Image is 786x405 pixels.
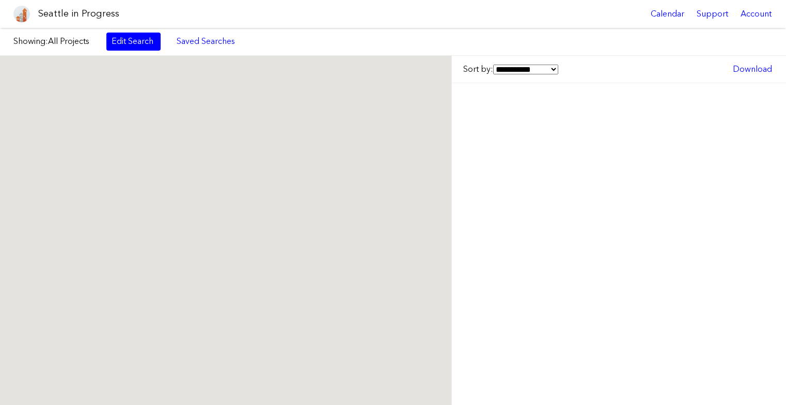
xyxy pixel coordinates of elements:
[48,36,89,46] span: All Projects
[106,33,161,50] a: Edit Search
[463,64,558,75] label: Sort by:
[13,36,96,47] label: Showing:
[13,6,30,22] img: favicon-96x96.png
[38,7,119,20] h1: Seattle in Progress
[171,33,241,50] a: Saved Searches
[728,60,777,78] a: Download
[493,65,558,74] select: Sort by:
